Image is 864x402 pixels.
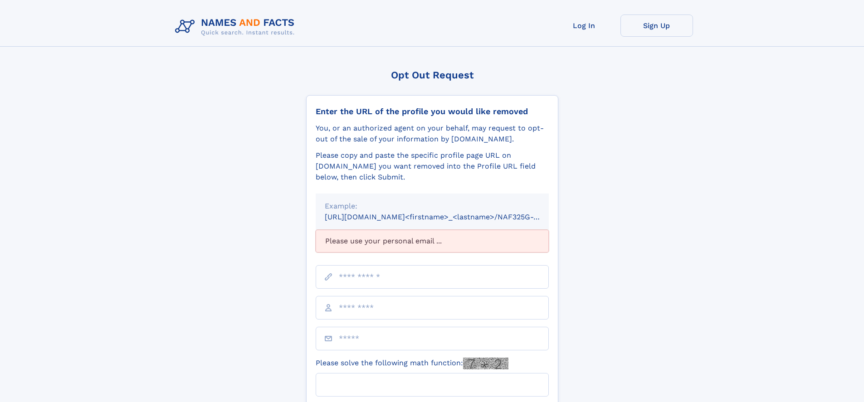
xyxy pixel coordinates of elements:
label: Please solve the following math function: [316,358,508,369]
a: Log In [548,15,620,37]
div: You, or an authorized agent on your behalf, may request to opt-out of the sale of your informatio... [316,123,549,145]
div: Please use your personal email ... [316,230,549,252]
div: Example: [325,201,540,212]
img: Logo Names and Facts [171,15,302,39]
a: Sign Up [620,15,693,37]
div: Enter the URL of the profile you would like removed [316,107,549,116]
div: Please copy and paste the specific profile page URL on [DOMAIN_NAME] you want removed into the Pr... [316,150,549,183]
div: Opt Out Request [306,69,558,81]
small: [URL][DOMAIN_NAME]<firstname>_<lastname>/NAF325G-xxxxxxxx [325,213,566,221]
